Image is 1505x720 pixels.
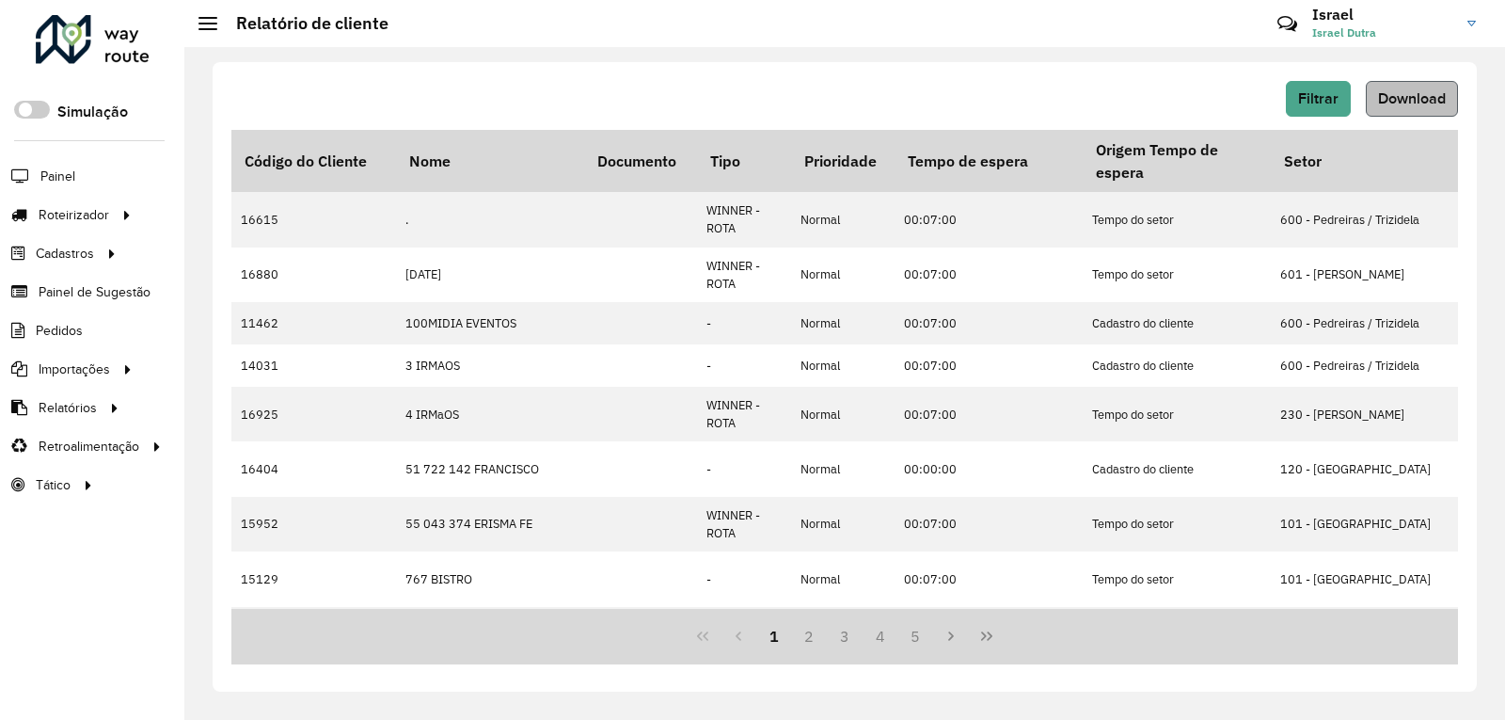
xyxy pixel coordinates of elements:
td: Tempo do setor [1083,248,1271,302]
td: 00:00:00 [895,441,1083,496]
td: Cadastro do cliente [1083,344,1271,387]
td: - [697,344,791,387]
span: Tático [36,475,71,495]
td: - [697,552,791,606]
td: Normal [791,302,895,344]
td: 600 - Pedreiras / Trizidela [1271,192,1459,247]
span: Cadastros [36,244,94,264]
td: - [697,441,791,496]
td: Normal [791,497,895,552]
td: 15952 [231,497,396,552]
td: 51 722 142 FRANCISCO [396,441,584,496]
th: Prioridade [791,130,895,192]
button: Next Page [933,618,969,654]
button: Download [1366,81,1458,117]
th: Tipo [697,130,791,192]
td: 15129 [231,552,396,606]
td: 11462 [231,302,396,344]
span: Painel [40,167,75,186]
a: Contato Rápido [1267,4,1307,44]
td: Tempo do setor [1083,387,1271,441]
h3: Israel [1312,6,1453,24]
span: Roteirizador [39,205,109,225]
td: 100MIDIA EVENTOS [396,302,584,344]
th: Código do Cliente [231,130,396,192]
td: 16615 [231,192,396,247]
th: Setor [1271,130,1459,192]
td: 00:07:00 [895,552,1083,606]
td: 101 - [GEOGRAPHIC_DATA] [1271,552,1459,606]
th: Origem Tempo de espera [1083,130,1271,192]
label: Simulação [57,101,128,123]
td: WINNER - ROTA [697,607,791,662]
td: 101 - [GEOGRAPHIC_DATA] [1271,497,1459,552]
button: 3 [827,618,863,654]
span: Israel Dutra [1312,24,1453,41]
td: Cadastro do cliente [1083,302,1271,344]
td: Normal [791,552,895,606]
td: 3 IRMAOS [396,344,584,387]
button: Filtrar [1286,81,1351,117]
td: - [697,302,791,344]
td: Normal [791,192,895,247]
span: Relatórios [39,398,97,418]
td: Normal [791,607,895,662]
td: 00:07:00 [895,192,1083,247]
span: Importações [39,360,110,379]
span: Download [1378,90,1446,106]
td: 102 - Bacabal Frio Bom [1271,607,1459,662]
td: Tempo do setor [1083,497,1271,552]
td: Normal [791,248,895,302]
td: 00:07:00 [895,344,1083,387]
td: 4 IRMaOS [396,387,584,441]
td: WINNER - ROTA [697,248,791,302]
td: [DATE] [396,248,584,302]
button: 4 [863,618,898,654]
th: Documento [584,130,697,192]
td: WINNER - ROTA [697,387,791,441]
td: 120 - [GEOGRAPHIC_DATA] [1271,441,1459,496]
td: . [396,192,584,247]
td: Tempo do setor [1083,607,1271,662]
td: WINNER - ROTA [697,192,791,247]
td: Normal [791,344,895,387]
span: Retroalimentação [39,437,139,456]
th: Nome [396,130,584,192]
button: 1 [756,618,792,654]
td: Tempo do setor [1083,192,1271,247]
th: Tempo de espera [895,130,1083,192]
td: 16925 [231,387,396,441]
td: 55 043 374 ERISMA FE [396,497,584,552]
td: 601 - [PERSON_NAME] [1271,248,1459,302]
td: Tempo do setor [1083,552,1271,606]
td: 14031 [231,344,396,387]
td: 16404 [231,441,396,496]
td: Normal [791,387,895,441]
button: Last Page [969,618,1005,654]
td: WINNER - ROTA [697,497,791,552]
td: 16880 [231,248,396,302]
td: 00:07:00 [895,497,1083,552]
td: 600 - Pedreiras / Trizidela [1271,344,1459,387]
h2: Relatório de cliente [217,13,388,34]
td: 00:07:00 [895,302,1083,344]
td: Normal [791,441,895,496]
td: 230 - [PERSON_NAME] [1271,387,1459,441]
td: A.H ESTACaO LANCHES [396,607,584,662]
td: 00:07:00 [895,607,1083,662]
button: 2 [791,618,827,654]
td: 767 BISTRO [396,552,584,606]
td: 600 - Pedreiras / Trizidela [1271,302,1459,344]
td: 00:07:00 [895,248,1083,302]
span: Painel de Sugestão [39,282,150,302]
button: 5 [898,618,934,654]
td: 15408 [231,607,396,662]
span: Filtrar [1298,90,1339,106]
td: Cadastro do cliente [1083,441,1271,496]
span: Pedidos [36,321,83,341]
td: 00:07:00 [895,387,1083,441]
